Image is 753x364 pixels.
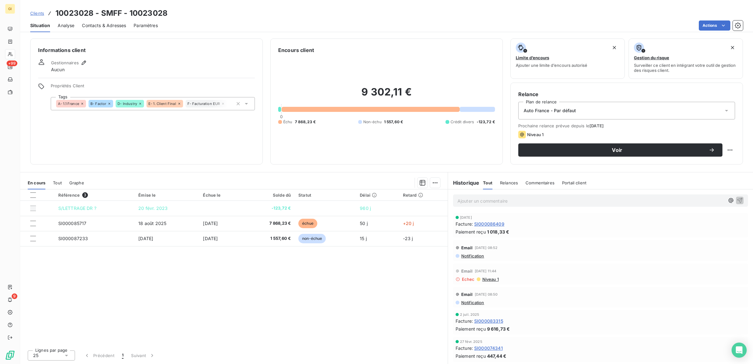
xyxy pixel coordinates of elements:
[278,46,314,54] h6: Encours client
[58,221,87,226] span: SI000085717
[58,102,79,106] span: A- 1.1 France
[403,221,414,226] span: +20 j
[451,119,474,125] span: Crédit divers
[53,180,62,185] span: Tout
[699,20,730,31] button: Actions
[456,353,486,359] span: Paiement reçu
[732,343,747,358] div: Open Intercom Messenger
[51,60,79,65] span: Gestionnaires
[461,245,473,250] span: Email
[487,353,506,359] span: 447,44 €
[475,246,498,250] span: [DATE] 08:52
[298,234,326,243] span: non-échue
[30,22,50,29] span: Situation
[634,63,738,73] span: Surveiller ce client en intégrant votre outil de gestion des risques client.
[483,180,492,185] span: Tout
[298,193,352,198] div: Statut
[228,101,233,107] input: Ajouter une valeur
[461,269,473,274] span: Email
[138,193,195,198] div: Émise le
[247,193,291,198] div: Solde dû
[456,221,473,227] span: Facture :
[360,205,371,211] span: 960 j
[363,119,382,125] span: Non-échu
[384,119,403,125] span: 1 557,60 €
[203,193,240,198] div: Échue le
[474,221,504,227] span: SI000086409
[360,221,368,226] span: 50 j
[38,46,255,54] h6: Informations client
[526,180,555,185] span: Commentaires
[475,269,497,273] span: [DATE] 11:44
[5,350,15,360] img: Logo LeanPay
[51,66,65,73] span: Aucun
[51,83,255,92] span: Propriétés Client
[138,236,153,241] span: [DATE]
[134,22,158,29] span: Paramètres
[280,114,283,119] span: 0
[295,119,316,125] span: 7 868,23 €
[28,180,45,185] span: En cours
[474,318,503,324] span: SI000083315
[90,102,106,106] span: B- Factor
[247,220,291,227] span: 7 868,23 €
[634,55,669,60] span: Gestion du risque
[82,192,88,198] span: 3
[462,277,475,282] span: Echec
[69,180,84,185] span: Graphe
[460,216,472,219] span: [DATE]
[58,22,74,29] span: Analyse
[30,10,44,16] a: Clients
[461,300,484,305] span: Notification
[33,352,38,359] span: 25
[247,205,291,211] span: -123,72 €
[7,61,17,66] span: +99
[187,102,220,106] span: F- Facturation EUR
[203,221,218,226] span: [DATE]
[460,340,482,344] span: 27 févr. 2025
[461,253,484,258] span: Notification
[518,143,722,157] button: Voir
[477,119,495,125] span: -123,72 €
[527,132,543,137] span: Niveau 1
[247,235,291,242] span: 1 557,60 €
[500,180,518,185] span: Relances
[55,8,168,19] h3: 10023028 - SMFF - 10023028
[482,277,499,282] span: Niveau 1
[12,293,17,299] span: 9
[283,119,292,125] span: Échu
[456,326,486,332] span: Paiement reçu
[80,349,118,362] button: Précédent
[127,349,159,362] button: Suivant
[148,102,176,106] span: E- 1. Client Final
[487,228,509,235] span: 1 018,33 €
[456,345,473,351] span: Facture :
[360,193,395,198] div: Délai
[487,326,510,332] span: 9 616,73 €
[30,11,44,16] span: Clients
[138,221,166,226] span: 18 août 2025
[518,90,735,98] h6: Relance
[58,192,131,198] div: Référence
[510,38,625,79] button: Limite d’encoursAjouter une limite d’encours autorisé
[589,123,604,128] span: [DATE]
[562,180,586,185] span: Portail client
[203,236,218,241] span: [DATE]
[278,86,495,105] h2: 9 302,11 €
[138,205,168,211] span: 20 févr. 2023
[360,236,367,241] span: 15 j
[82,22,126,29] span: Contacts & Adresses
[58,236,88,241] span: SI000087233
[5,4,15,14] div: GI
[518,123,735,128] span: Prochaine relance prévue depuis le
[516,63,587,68] span: Ajouter une limite d’encours autorisé
[524,107,576,114] span: Auto France - Par défaut
[460,313,480,316] span: 2 juil. 2025
[448,179,480,187] h6: Historique
[526,147,709,153] span: Voir
[474,345,503,351] span: SI000074341
[403,236,413,241] span: -23 j
[629,38,743,79] button: Gestion du risqueSurveiller ce client en intégrant votre outil de gestion des risques client.
[403,193,444,198] div: Retard
[118,349,127,362] button: 1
